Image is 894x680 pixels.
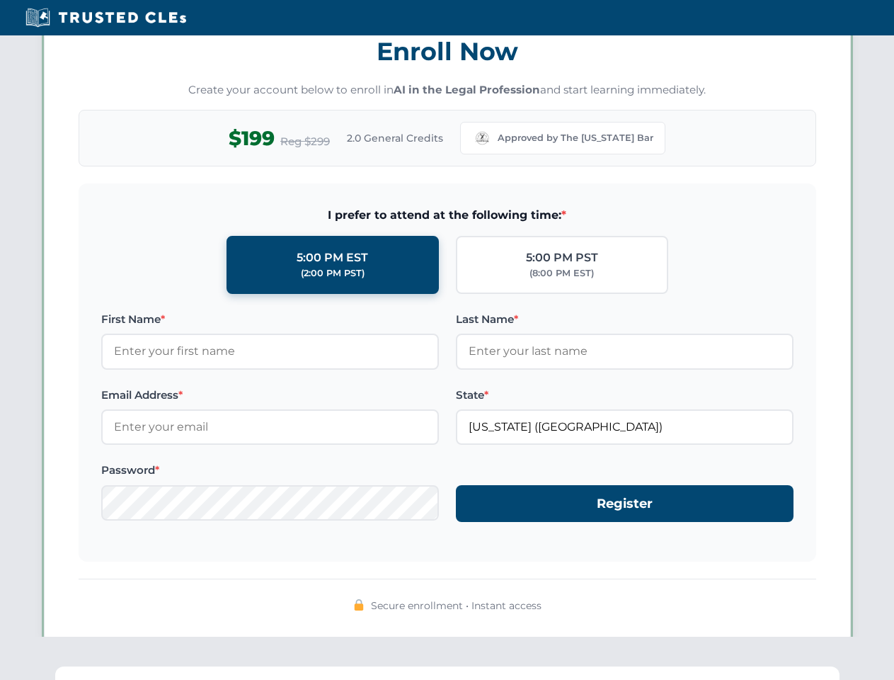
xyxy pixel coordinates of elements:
[101,311,439,328] label: First Name
[529,266,594,280] div: (8:00 PM EST)
[347,130,443,146] span: 2.0 General Credits
[456,311,793,328] label: Last Name
[456,485,793,523] button: Register
[101,462,439,479] label: Password
[79,82,816,98] p: Create your account below to enroll in and start learning immediately.
[456,387,793,404] label: State
[79,29,816,74] h3: Enroll Now
[101,206,793,225] span: I prefer to attend at the following time:
[472,128,492,148] img: Missouri Bar
[101,334,439,369] input: Enter your first name
[498,131,653,145] span: Approved by The [US_STATE] Bar
[297,249,368,267] div: 5:00 PM EST
[280,133,330,150] span: Reg $299
[394,83,540,96] strong: AI in the Legal Profession
[526,249,598,267] div: 5:00 PM PST
[101,387,439,404] label: Email Address
[229,123,275,154] span: $199
[371,598,541,613] span: Secure enrollment • Instant access
[353,599,365,611] img: 🔒
[456,334,793,369] input: Enter your last name
[301,266,365,280] div: (2:00 PM PST)
[101,409,439,445] input: Enter your email
[456,409,793,445] input: Missouri (MO)
[21,7,190,28] img: Trusted CLEs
